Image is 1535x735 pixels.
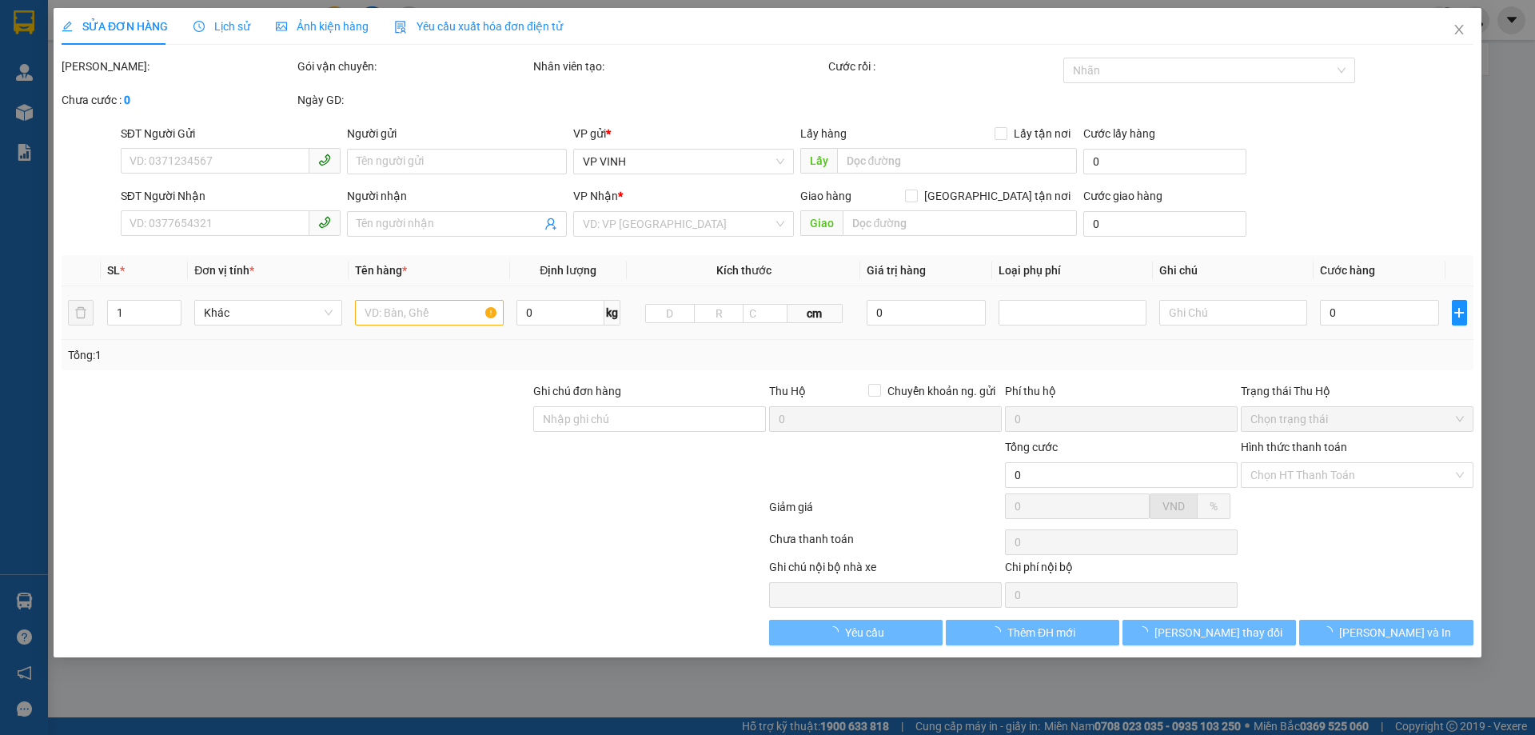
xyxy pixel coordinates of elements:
[827,626,845,637] span: loading
[193,20,250,33] span: Lịch sử
[645,304,695,323] input: D
[1083,149,1246,174] input: Cước lấy hàng
[800,148,837,174] span: Lấy
[1007,125,1077,142] span: Lấy tận nơi
[574,125,794,142] div: VP gửi
[767,530,1003,558] div: Chưa thanh toán
[1083,190,1162,202] label: Cước giao hàng
[62,91,294,109] div: Chưa cước :
[1210,500,1218,513] span: %
[347,125,567,142] div: Người gửi
[1453,23,1465,36] span: close
[394,20,563,33] span: Yêu cầu xuất hóa đơn điện tử
[1322,626,1339,637] span: loading
[195,264,255,277] span: Đơn vị tính
[1137,626,1154,637] span: loading
[881,382,1002,400] span: Chuyển khoản ng. gửi
[1083,211,1246,237] input: Cước giao hàng
[276,21,287,32] span: picture
[837,148,1077,174] input: Dọc đường
[68,346,592,364] div: Tổng: 1
[584,150,784,174] span: VP VINH
[1241,382,1473,400] div: Trạng thái Thu Hộ
[62,58,294,75] div: [PERSON_NAME]:
[769,558,1002,582] div: Ghi chú nội bộ nhà xe
[1159,300,1307,326] input: Ghi Chú
[276,20,369,33] span: Ảnh kiện hàng
[743,304,787,323] input: C
[545,218,558,230] span: user-add
[574,190,619,202] span: VP Nhận
[867,264,927,277] span: Giá trị hàng
[540,264,596,277] span: Định lượng
[1154,624,1282,641] span: [PERSON_NAME] thay đổi
[716,264,771,277] span: Kích thước
[1321,264,1376,277] span: Cước hàng
[533,406,766,432] input: Ghi chú đơn hàng
[800,127,847,140] span: Lấy hàng
[800,210,843,236] span: Giao
[918,187,1077,205] span: [GEOGRAPHIC_DATA] tận nơi
[356,300,504,326] input: VD: Bàn, Ghế
[843,210,1077,236] input: Dọc đường
[107,264,120,277] span: SL
[992,255,1153,286] th: Loại phụ phí
[787,304,842,323] span: cm
[356,264,408,277] span: Tên hàng
[121,125,341,142] div: SĐT Người Gửi
[62,21,73,32] span: edit
[1300,620,1473,645] button: [PERSON_NAME] và In
[1452,300,1467,326] button: plus
[533,58,825,75] div: Nhân viên tạo:
[694,304,744,323] input: R
[828,58,1061,75] div: Cước rồi :
[1437,8,1481,53] button: Close
[946,620,1119,645] button: Thêm ĐH mới
[1083,127,1155,140] label: Cước lấy hàng
[1005,441,1058,453] span: Tổng cước
[318,216,331,229] span: phone
[990,626,1007,637] span: loading
[68,300,94,326] button: delete
[193,21,205,32] span: clock-circle
[1005,382,1238,406] div: Phí thu hộ
[297,58,530,75] div: Gói vận chuyển:
[1250,407,1464,431] span: Chọn trạng thái
[121,187,341,205] div: SĐT Người Nhận
[1162,500,1185,513] span: VND
[205,301,333,325] span: Khác
[1122,620,1296,645] button: [PERSON_NAME] thay đổi
[347,187,567,205] div: Người nhận
[1005,558,1238,582] div: Chi phí nội bộ
[769,385,806,397] span: Thu Hộ
[1153,255,1314,286] th: Ghi chú
[1339,624,1451,641] span: [PERSON_NAME] và In
[769,620,943,645] button: Yêu cầu
[800,190,851,202] span: Giao hàng
[394,21,407,34] img: icon
[1453,306,1466,319] span: plus
[318,154,331,166] span: phone
[1007,624,1075,641] span: Thêm ĐH mới
[845,624,884,641] span: Yêu cầu
[767,498,1003,526] div: Giảm giá
[124,94,130,106] b: 0
[297,91,530,109] div: Ngày GD:
[1241,441,1347,453] label: Hình thức thanh toán
[604,300,620,326] span: kg
[62,20,168,33] span: SỬA ĐƠN HÀNG
[533,385,621,397] label: Ghi chú đơn hàng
